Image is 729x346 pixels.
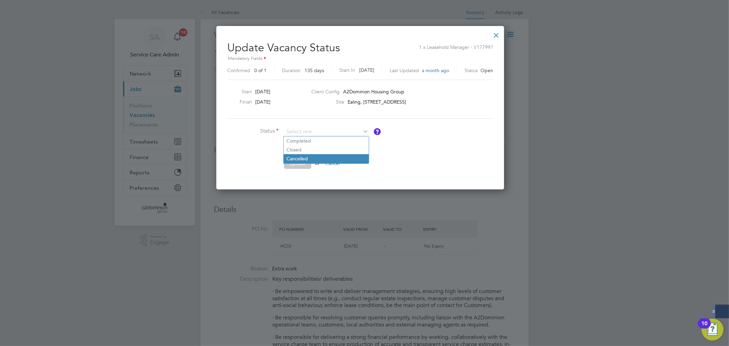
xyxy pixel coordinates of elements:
[348,99,406,105] span: Ealing, [STREET_ADDRESS]
[282,67,300,74] label: Duration
[422,67,449,74] span: a month ago
[227,36,493,77] h2: Update Vacancy Status
[305,67,324,74] span: 135 days
[225,89,252,95] label: Start
[254,67,267,74] span: 0 of 1
[390,67,419,74] label: Last Updated
[284,127,368,137] input: Select one
[701,323,707,332] div: 10
[311,99,344,105] label: Site
[702,319,724,341] button: Open Resource Center, 10 new notifications
[284,136,369,145] li: Completed
[481,67,493,74] span: Open
[255,89,270,95] span: [DATE]
[225,99,252,105] label: Finish
[284,145,369,154] li: Closed
[227,67,250,74] label: Confirmed
[464,67,478,74] label: Status
[227,158,432,176] li: or
[339,66,355,75] label: Start In
[255,99,270,105] span: [DATE]
[374,128,381,135] button: Vacancy Status Definitions
[284,154,369,163] li: Cancelled
[419,41,493,50] span: 1 x Leasehold Manager - V177997
[359,67,374,73] span: [DATE]
[227,55,493,63] div: Mandatory Fields
[343,89,404,95] span: A2Dominion Housing Group
[311,89,340,95] label: Client Config
[227,128,279,135] label: Status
